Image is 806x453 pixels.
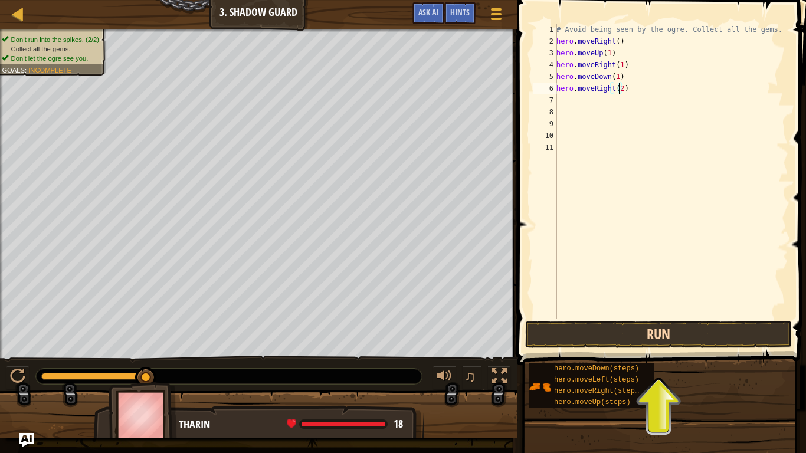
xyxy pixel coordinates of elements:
span: Goals [2,66,25,74]
div: 2 [533,35,557,47]
div: 6 [533,83,557,94]
div: 1 [533,24,557,35]
div: 10 [533,130,557,142]
span: Incomplete [28,66,71,74]
button: Ask AI [412,2,444,24]
span: Ask AI [418,6,438,18]
span: hero.moveRight(steps) [554,387,643,395]
li: Don’t run into the spikes. [2,35,99,44]
button: Run [525,321,792,348]
span: ♫ [464,367,476,385]
div: Tharin [179,417,412,432]
div: 11 [533,142,557,153]
span: Don’t run into the spikes. (2/2) [11,35,99,43]
div: 5 [533,71,557,83]
li: Collect all the gems. [2,44,99,54]
button: Toggle fullscreen [487,366,511,390]
button: Show game menu [481,2,511,30]
div: 4 [533,59,557,71]
button: Adjust volume [433,366,456,390]
span: Collect all the gems. [11,45,71,52]
div: 3 [533,47,557,59]
img: portrait.png [529,376,551,398]
span: Don’t let the ogre see you. [11,54,89,62]
button: Ask AI [19,433,34,447]
span: hero.moveLeft(steps) [554,376,639,384]
span: hero.moveUp(steps) [554,398,631,406]
button: Ctrl + P: Pause [6,366,30,390]
img: thang_avatar_frame.png [109,382,177,448]
li: Don’t let the ogre see you. [2,54,99,63]
button: ♫ [462,366,482,390]
div: 9 [533,118,557,130]
span: Hints [450,6,470,18]
div: 7 [533,94,557,106]
div: 8 [533,106,557,118]
span: : [25,66,28,74]
div: health: 18 / 18 [287,419,403,429]
span: 18 [394,416,403,431]
span: hero.moveDown(steps) [554,365,639,373]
